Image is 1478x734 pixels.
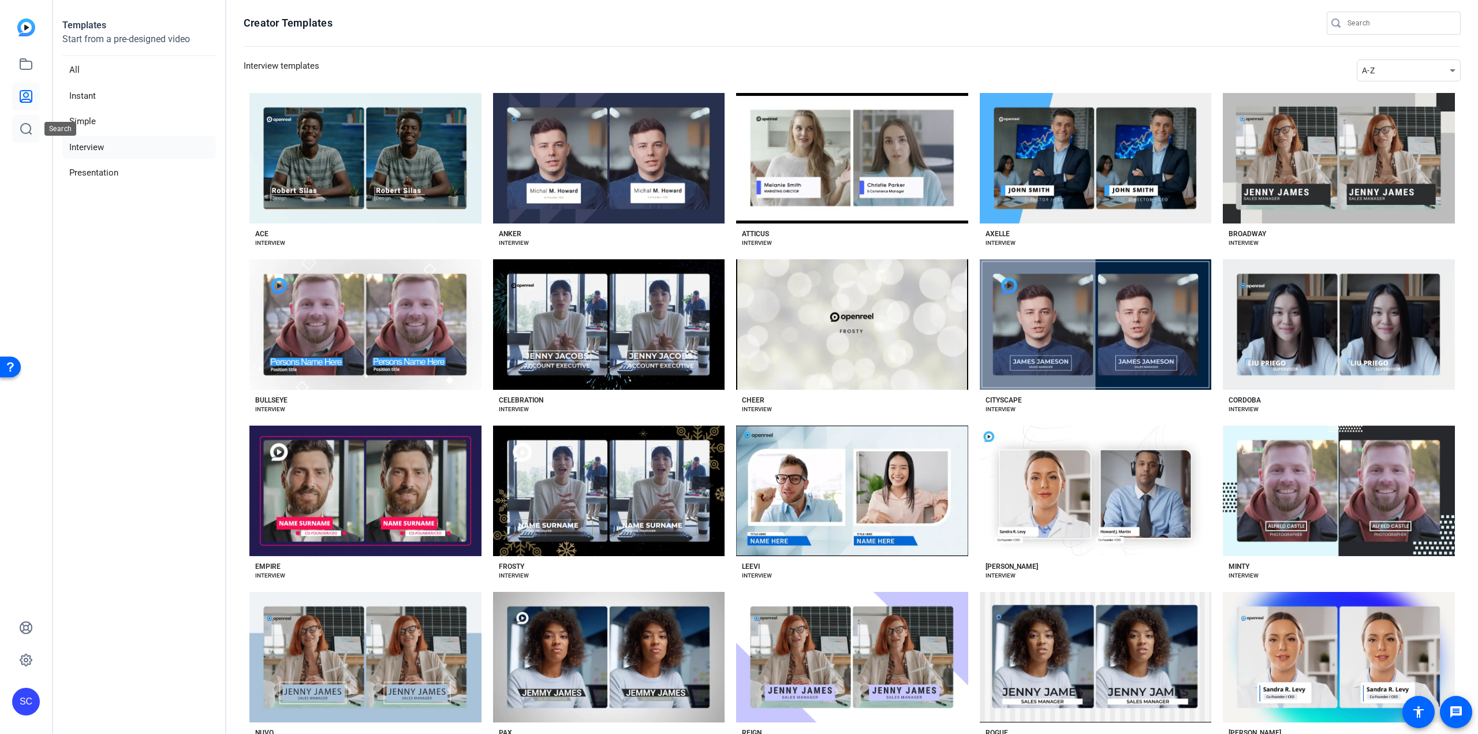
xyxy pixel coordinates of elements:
span: A-Z [1362,66,1375,75]
div: INTERVIEW [986,239,1016,248]
div: INTERVIEW [986,571,1016,580]
div: CORDOBA [1229,396,1261,405]
div: INTERVIEW [986,405,1016,414]
mat-icon: message [1449,705,1463,719]
p: Start from a pre-designed video [62,32,216,56]
button: Template image [1223,93,1455,223]
li: Simple [62,110,216,133]
div: SC [12,688,40,716]
div: BROADWAY [1229,229,1266,239]
button: Template image [980,426,1212,556]
div: INTERVIEW [742,405,772,414]
div: INTERVIEW [1229,405,1259,414]
div: INTERVIEW [499,571,529,580]
div: INTERVIEW [255,571,285,580]
mat-icon: accessibility [1412,705,1425,719]
div: FROSTY [499,562,524,571]
div: CITYSCAPE [986,396,1022,405]
strong: Templates [62,20,106,31]
h3: Interview templates [244,59,319,81]
button: Template image [1223,426,1455,556]
button: Template image [249,259,482,390]
h1: Creator Templates [244,16,333,30]
button: Template image [980,592,1212,722]
button: Template image [736,259,968,390]
button: Template image [1223,259,1455,390]
button: Template image [249,426,482,556]
div: INTERVIEW [742,239,772,248]
button: Template image [736,426,968,556]
div: INTERVIEW [255,405,285,414]
button: Template image [493,259,725,390]
div: INTERVIEW [499,239,529,248]
img: blue-gradient.svg [17,18,35,36]
button: Template image [249,93,482,223]
div: INTERVIEW [1229,571,1259,580]
div: ACE [255,229,268,239]
li: Presentation [62,161,216,185]
div: BULLSEYE [255,396,288,405]
button: Template image [736,93,968,223]
button: Template image [493,93,725,223]
div: INTERVIEW [255,239,285,248]
button: Template image [493,592,725,722]
input: Search [1348,16,1451,30]
div: EMPIRE [255,562,281,571]
li: All [62,58,216,82]
button: Template image [493,426,725,556]
div: CHEER [742,396,764,405]
div: LEEVI [742,562,760,571]
button: Template image [249,592,482,722]
button: Template image [1223,592,1455,722]
div: ATTICUS [742,229,769,239]
div: CELEBRATION [499,396,543,405]
div: ANKER [499,229,521,239]
div: INTERVIEW [1229,239,1259,248]
button: Template image [980,259,1212,390]
div: [PERSON_NAME] [986,562,1038,571]
div: AXELLE [986,229,1010,239]
button: Template image [736,592,968,722]
li: Interview [62,136,216,159]
li: Instant [62,84,216,108]
div: Search [44,122,76,136]
div: INTERVIEW [499,405,529,414]
div: MINTY [1229,562,1249,571]
div: INTERVIEW [742,571,772,580]
button: Template image [980,93,1212,223]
